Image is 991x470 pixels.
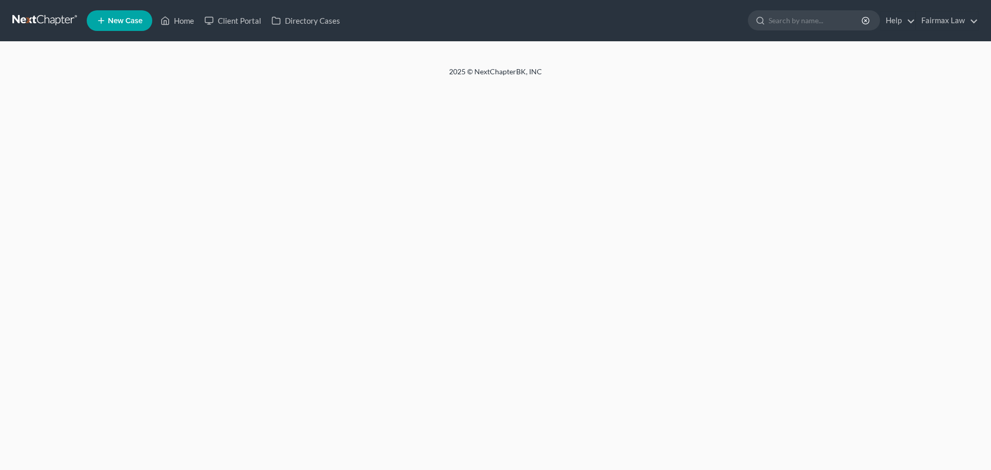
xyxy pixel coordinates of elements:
[769,11,863,30] input: Search by name...
[155,11,199,30] a: Home
[266,11,345,30] a: Directory Cases
[881,11,915,30] a: Help
[108,17,142,25] span: New Case
[916,11,978,30] a: Fairmax Law
[201,67,790,85] div: 2025 © NextChapterBK, INC
[199,11,266,30] a: Client Portal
